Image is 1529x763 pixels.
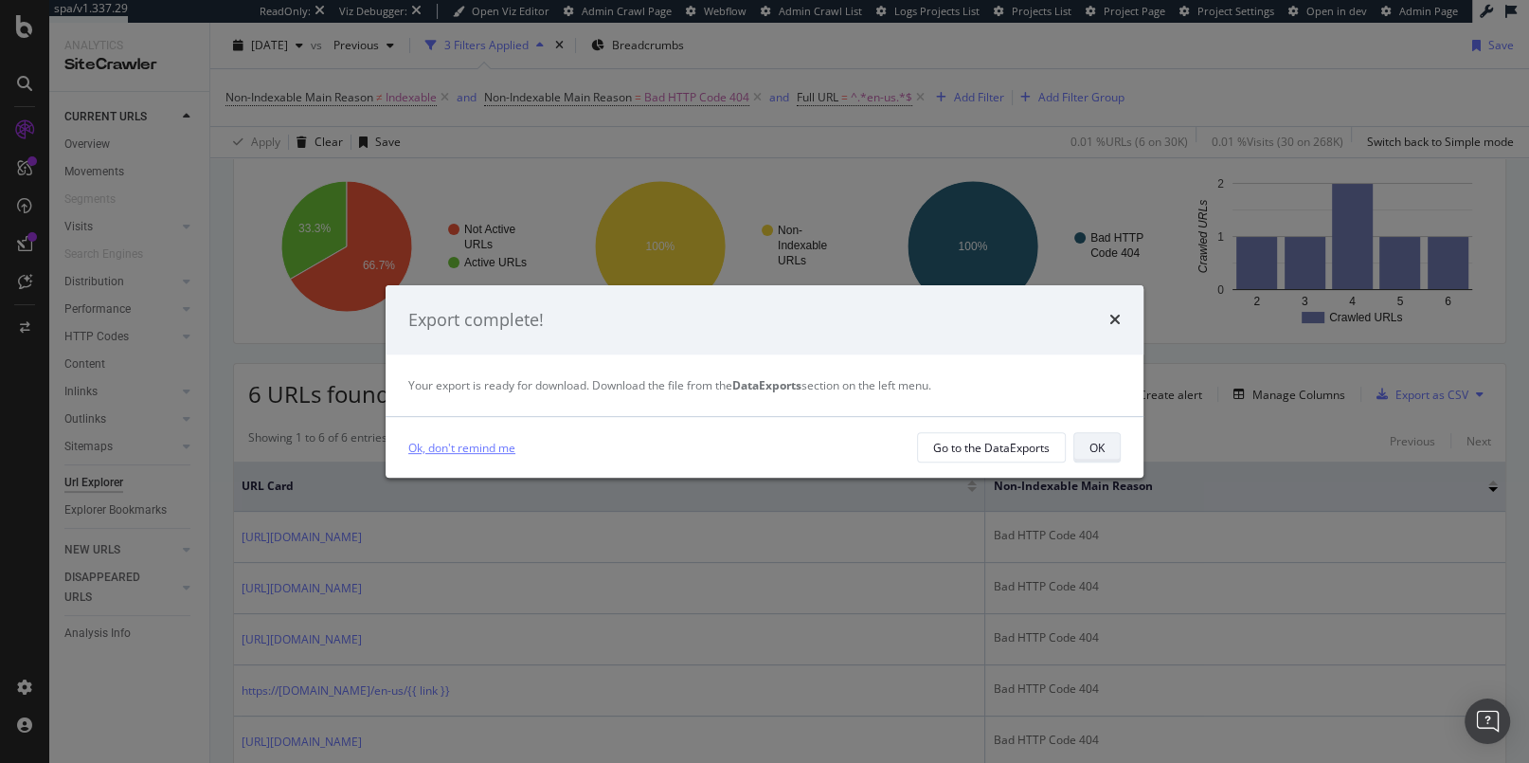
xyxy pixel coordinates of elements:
div: OK [1089,440,1105,456]
strong: DataExports [732,377,801,393]
div: modal [386,285,1143,479]
button: OK [1073,432,1121,463]
div: Go to the DataExports [933,440,1050,456]
div: Open Intercom Messenger [1465,699,1510,744]
div: times [1109,308,1121,333]
button: Go to the DataExports [917,432,1066,463]
a: Ok, don't remind me [408,438,515,458]
span: section on the left menu. [732,377,931,393]
div: Your export is ready for download. Download the file from the [408,377,1121,393]
div: Export complete! [408,308,544,333]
